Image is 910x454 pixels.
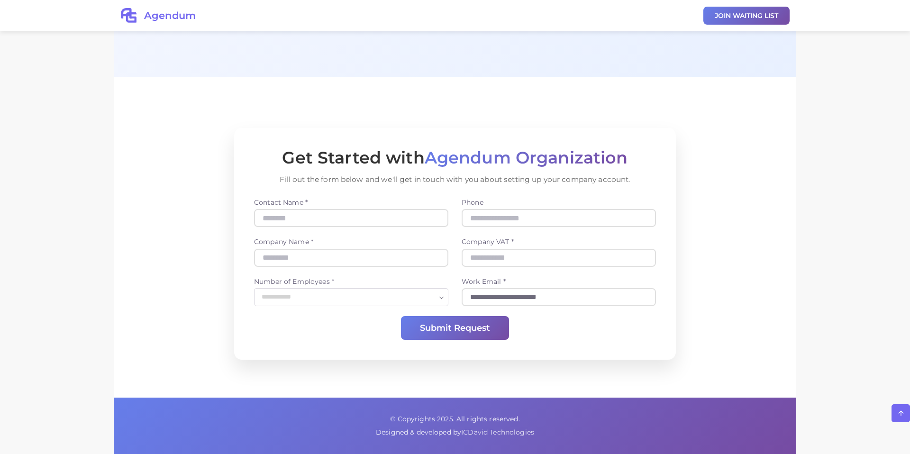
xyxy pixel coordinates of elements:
span: Submit Request [420,323,490,333]
p: Fill out the form below and we'll get in touch with you about setting up your company account. [254,174,656,184]
a: ICDavid Technologies [461,428,534,436]
div: Search for option [254,288,448,306]
p: Designed & developed by [120,427,790,437]
label: Contact Name * [254,198,448,207]
p: © Copyrights 2025. All rights reserved. [120,414,790,424]
span: Agendum Organization [425,147,628,168]
h2: Get Started with [254,148,656,168]
button: JOIN WAITING LIST [703,7,790,25]
input: Search for option [258,291,436,303]
label: Company VAT * [462,237,656,246]
button: Submit Request [401,316,509,340]
label: Number of Employees * [254,277,448,286]
a: Agendum [120,8,196,24]
label: Company Name * [254,237,448,246]
h2: Agendum [144,9,196,21]
label: Phone [462,198,656,207]
label: Work Email * [462,277,656,286]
